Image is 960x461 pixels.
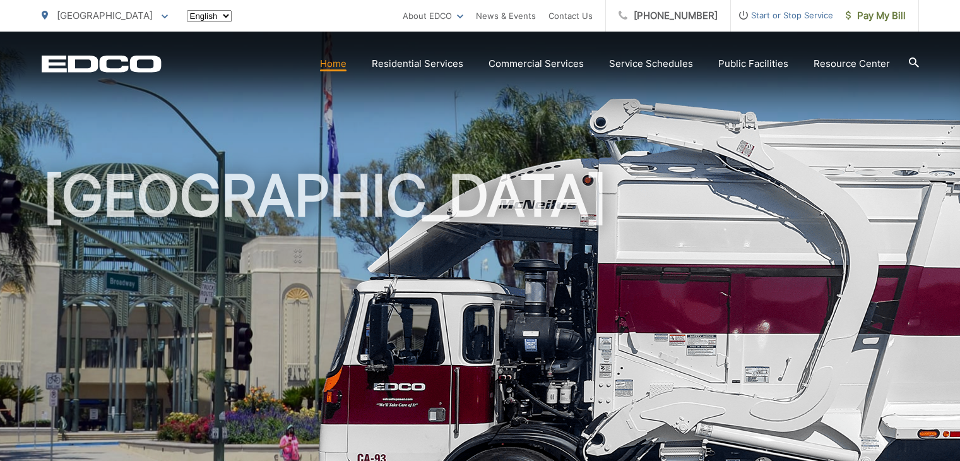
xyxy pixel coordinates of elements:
span: [GEOGRAPHIC_DATA] [57,9,153,21]
select: Select a language [187,10,232,22]
a: Public Facilities [718,56,788,71]
a: Commercial Services [489,56,584,71]
span: Pay My Bill [846,8,906,23]
a: Resource Center [814,56,890,71]
a: About EDCO [403,8,463,23]
a: EDCD logo. Return to the homepage. [42,55,162,73]
a: Contact Us [548,8,593,23]
a: Residential Services [372,56,463,71]
a: Home [320,56,347,71]
a: News & Events [476,8,536,23]
a: Service Schedules [609,56,693,71]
